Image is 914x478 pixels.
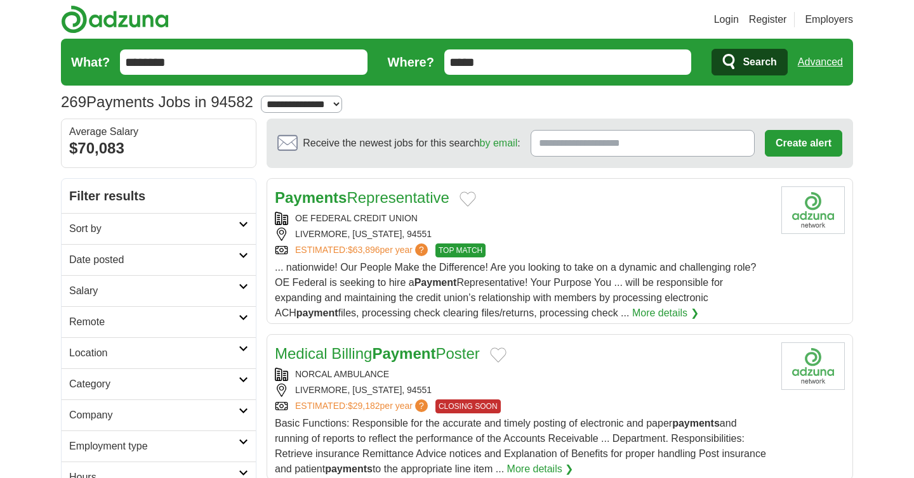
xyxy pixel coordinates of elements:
div: LIVERMORE, [US_STATE], 94551 [275,228,771,241]
h2: Remote [69,314,239,330]
a: Date posted [62,244,256,275]
a: Employers [805,12,853,27]
h2: Location [69,346,239,361]
strong: Payment [414,277,457,288]
h1: Payments Jobs in 94582 [61,93,253,110]
a: Sort by [62,213,256,244]
span: Search [743,49,776,75]
strong: Payment [372,345,435,362]
a: More details ❯ [632,306,699,321]
span: 269 [61,91,86,113]
div: LIVERMORE, [US_STATE], 94551 [275,384,771,397]
span: ? [415,399,428,412]
a: Advanced [798,49,843,75]
img: Company logo [781,342,845,390]
a: by email [480,138,518,148]
button: Search [712,49,787,75]
a: Category [62,368,256,399]
strong: payments [672,418,720,429]
span: Receive the newest jobs for this search : [303,136,520,151]
a: Medical BillingPaymentPoster [275,345,480,362]
div: $70,083 [69,137,248,160]
strong: payments [325,463,373,474]
img: Adzuna logo [61,5,169,34]
h2: Salary [69,283,239,299]
strong: Payments [275,189,347,206]
span: CLOSING SOON [435,399,501,413]
div: NORCAL AMBULANCE [275,368,771,381]
h2: Date posted [69,252,239,268]
a: ESTIMATED:$29,182per year? [295,399,430,413]
strong: payment [296,307,338,318]
span: $63,896 [348,245,380,255]
span: $29,182 [348,401,380,411]
a: Register [749,12,787,27]
a: Login [714,12,739,27]
span: ? [415,243,428,256]
a: Location [62,337,256,368]
label: What? [71,53,110,72]
h2: Company [69,408,239,423]
a: Salary [62,275,256,306]
h2: Category [69,377,239,392]
label: Where? [388,53,434,72]
img: Company logo [781,186,845,234]
a: PaymentsRepresentative [275,189,449,206]
span: ... nationwide! Our People Make the Difference! Are you looking to take on a dynamic and challeng... [275,262,756,318]
a: Remote [62,306,256,337]
div: Average Salary [69,127,248,137]
button: Add to favorite jobs [460,191,476,207]
h2: Employment type [69,439,239,454]
a: ESTIMATED:$63,896per year? [295,243,430,257]
h2: Filter results [62,179,256,213]
span: TOP MATCH [435,243,486,257]
div: OE FEDERAL CREDIT UNION [275,212,771,225]
button: Add to favorite jobs [490,347,507,363]
button: Create alert [765,130,842,157]
h2: Sort by [69,221,239,236]
span: Basic Functions: Responsible for the accurate and timely posting of electronic and paper and runn... [275,418,766,474]
a: Company [62,399,256,430]
a: Employment type [62,430,256,462]
a: More details ❯ [507,462,574,477]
